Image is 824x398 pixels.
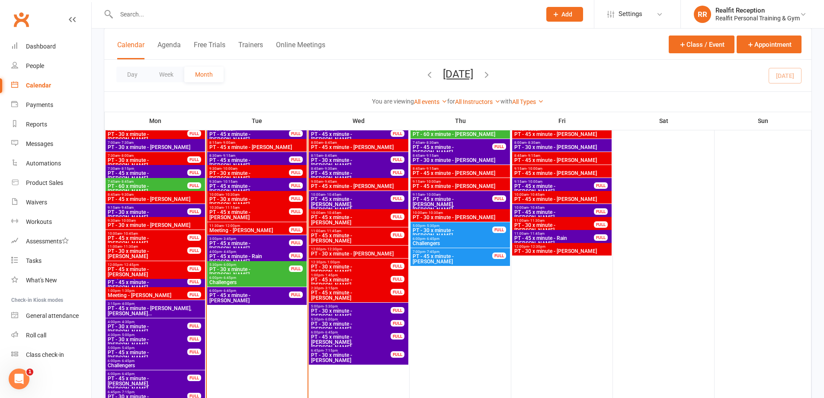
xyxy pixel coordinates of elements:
div: FULL [492,143,506,150]
div: What's New [26,277,57,284]
div: FULL [187,323,201,329]
span: 8:45am [311,167,391,171]
span: - 6:45pm [425,237,439,241]
span: - 7:30am [120,141,134,145]
a: Tasks [11,251,91,271]
span: - 10:45am [122,232,138,236]
span: PT - 45 x minute - [PERSON_NAME] [412,171,508,176]
span: 10:00am [209,193,289,197]
th: Sat [613,112,715,130]
span: 5:00pm [311,304,391,308]
span: PT - 45 x minute - [PERSON_NAME] [412,254,493,264]
span: - 10:00am [526,167,542,171]
a: All Instructors [455,98,500,105]
span: Add [561,11,572,18]
span: PT - 45 x minute - [PERSON_NAME], [PERSON_NAME] [311,334,391,350]
strong: with [500,98,512,105]
span: - 4:30pm [120,320,135,324]
span: - 9:30am [120,193,134,197]
div: FULL [289,239,303,246]
span: - 9:15am [526,154,540,158]
strong: for [447,98,455,105]
span: 10:30am [209,206,289,210]
iframe: Intercom live chat [9,369,29,389]
span: PT - 45 x minute - [PERSON_NAME] [514,158,610,163]
th: Mon [105,112,206,130]
span: - 8:00am [120,154,134,158]
span: PT - 45 x minute - [PERSON_NAME] [107,267,188,277]
div: FULL [187,291,201,298]
span: - 9:15am [425,167,439,171]
span: 10:00am [514,193,610,197]
span: - 5:30pm [324,304,338,308]
span: 4:30pm [107,333,188,337]
span: 8:45am [412,154,508,158]
div: Tasks [26,257,42,264]
span: 5:00pm [107,346,188,350]
span: PT - 30 x minute - [PERSON_NAME] [311,251,407,256]
span: 12:00pm [107,263,188,267]
span: 9:30am [209,167,289,171]
button: Week [148,67,184,82]
div: FULL [492,252,506,259]
div: FULL [187,182,201,189]
span: - 10:15am [221,180,237,184]
span: PT - 30 x minute - [PERSON_NAME] [107,158,188,168]
span: PT - 45 x minute - [PERSON_NAME] [209,158,289,168]
button: Appointment [737,36,802,53]
span: 7:30am [107,167,188,171]
div: FULL [187,278,201,285]
span: - 10:45am [325,193,341,197]
a: Calendar [11,76,91,95]
span: 10:00am [107,232,188,236]
span: PT - 45 x minute - [PERSON_NAME] [514,210,594,220]
div: FULL [289,156,303,163]
span: 6:00pm [209,276,305,280]
span: 9:15am [514,167,610,171]
div: FULL [391,289,404,295]
div: FULL [187,349,201,355]
span: 9:15am [514,180,594,184]
span: 1:00pm [311,273,391,277]
span: PT - 45 x minute - [PERSON_NAME] [311,132,391,142]
span: - 3:45pm [222,237,236,241]
div: FULL [289,227,303,233]
div: Assessments [26,238,69,245]
div: FULL [187,336,201,342]
div: FULL [289,291,303,298]
span: 9:30am [209,180,289,184]
span: PT - 30 x minute - [PERSON_NAME] [412,158,508,163]
span: 11:00am [107,245,188,249]
span: - 11:45am [325,229,341,233]
a: Messages [11,134,91,154]
span: - 4:00pm [120,302,135,306]
div: FULL [289,195,303,202]
span: 7:45am [107,180,188,184]
span: 5:30pm [209,263,289,267]
div: FULL [391,320,404,327]
button: Online Meetings [276,41,325,59]
span: 6:00pm [107,359,203,363]
span: PT - 30 x minute - [PERSON_NAME] [412,228,493,238]
span: PT - 45 x minute - [PERSON_NAME] [514,184,594,194]
span: 10:00am [412,211,508,215]
span: - 11:30am [529,219,545,223]
div: FULL [492,195,506,202]
span: 10:00am [311,193,391,197]
div: FULL [594,182,608,189]
div: FULL [289,208,303,215]
div: FULL [594,234,608,241]
span: PT - 45 x minute - [PERSON_NAME], [PERSON_NAME]... [311,197,391,212]
button: Trainers [238,41,263,59]
span: Challengers [209,280,305,285]
span: - 10:00am [425,193,441,197]
div: FULL [391,195,404,202]
span: - 3:15pm [324,286,338,290]
span: PT - 45 x minute - [PERSON_NAME] [311,290,391,301]
div: FULL [391,214,404,220]
button: Add [546,7,583,22]
a: Roll call [11,326,91,345]
div: FULL [187,156,201,163]
span: PT - 30 x minute - [PERSON_NAME] [209,171,289,181]
span: PT - 45 x minute - [PERSON_NAME] [209,241,289,251]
